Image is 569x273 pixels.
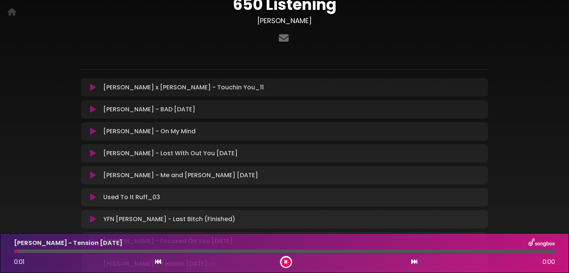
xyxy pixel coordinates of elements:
[103,193,160,202] p: Used To It Ruff_03
[14,239,123,248] p: [PERSON_NAME] - Tension [DATE]
[103,215,235,224] p: YFN [PERSON_NAME] - Last Bitch (Finished)
[103,171,258,180] p: [PERSON_NAME] - Me and [PERSON_NAME] [DATE]
[543,257,555,267] span: 0:00
[103,83,264,92] p: [PERSON_NAME] x [PERSON_NAME] - Touchin You_11
[103,149,238,158] p: [PERSON_NAME] - Lost With Out You [DATE]
[103,127,196,136] p: [PERSON_NAME] - On My Mind
[14,257,25,266] span: 0:01
[81,17,488,25] h3: [PERSON_NAME]
[103,105,195,114] p: [PERSON_NAME] - BAD [DATE]
[529,238,555,248] img: songbox-logo-white.png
